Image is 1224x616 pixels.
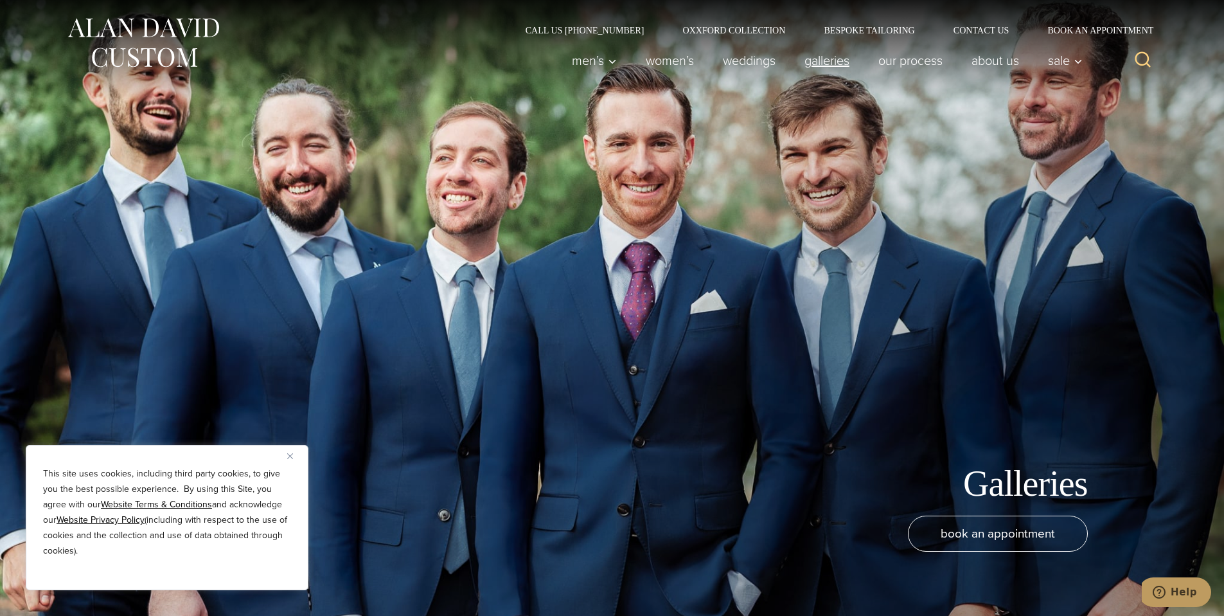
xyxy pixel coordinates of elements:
[864,48,957,73] a: Our Process
[43,466,291,559] p: This site uses cookies, including third party cookies, to give you the best possible experience. ...
[804,26,934,35] a: Bespoke Tailoring
[557,48,631,73] button: Men’s sub menu toggle
[1142,577,1211,610] iframe: Opens a widget where you can chat to one of our agents
[557,48,1089,73] nav: Primary Navigation
[506,26,664,35] a: Call Us [PHONE_NUMBER]
[1028,26,1158,35] a: Book an Appointment
[506,26,1158,35] nav: Secondary Navigation
[663,26,804,35] a: Oxxford Collection
[934,26,1029,35] a: Contact Us
[941,524,1055,543] span: book an appointment
[708,48,790,73] a: weddings
[57,513,145,527] a: Website Privacy Policy
[66,14,220,71] img: Alan David Custom
[287,453,293,459] img: Close
[957,48,1033,73] a: About Us
[1033,48,1089,73] button: Sale sub menu toggle
[287,448,303,464] button: Close
[631,48,708,73] a: Women’s
[101,498,212,511] a: Website Terms & Conditions
[963,462,1088,505] h1: Galleries
[790,48,864,73] a: Galleries
[1128,45,1158,76] button: View Search Form
[908,516,1088,552] a: book an appointment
